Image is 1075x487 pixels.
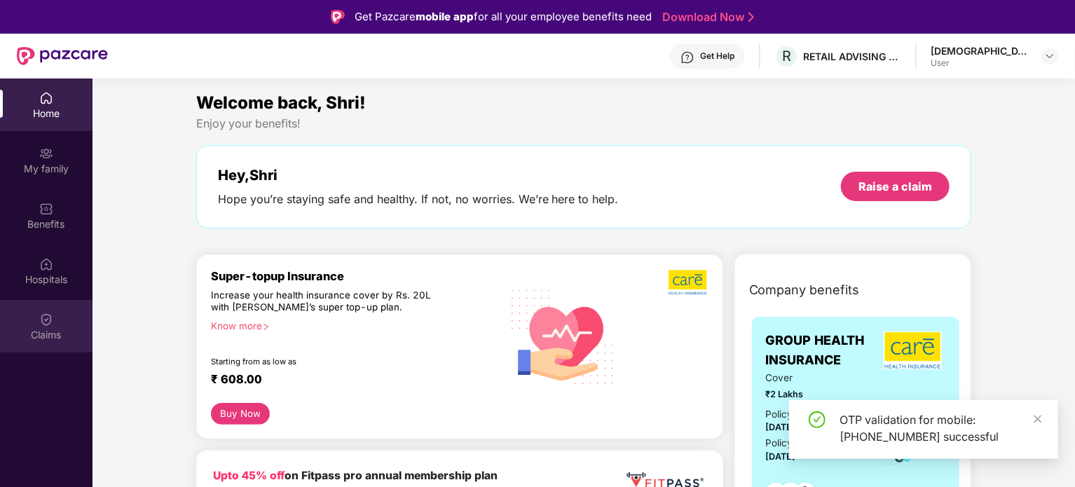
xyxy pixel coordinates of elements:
img: svg+xml;base64,PHN2ZyBpZD0iSG9zcGl0YWxzIiB4bWxucz0iaHR0cDovL3d3dy53My5vcmcvMjAwMC9zdmciIHdpZHRoPS... [39,257,53,271]
img: New Pazcare Logo [17,47,108,65]
div: Policy issued [766,407,825,422]
span: close [1033,414,1043,424]
span: Welcome back, Shri! [196,92,366,113]
span: right [262,323,270,331]
img: svg+xml;base64,PHN2ZyBpZD0iSG9tZSIgeG1sbnM9Imh0dHA6Ly93d3cudzMub3JnLzIwMDAvc3ZnIiB3aWR0aD0iMjAiIG... [39,91,53,105]
div: RETAIL ADVISING SERVICES LLP [803,50,901,63]
img: svg+xml;base64,PHN2ZyB3aWR0aD0iMjAiIGhlaWdodD0iMjAiIHZpZXdCb3g9IjAgMCAyMCAyMCIgZmlsbD0ibm9uZSIgeG... [39,146,53,160]
img: svg+xml;base64,PHN2ZyB4bWxucz0iaHR0cDovL3d3dy53My5vcmcvMjAwMC9zdmciIHhtbG5zOnhsaW5rPSJodHRwOi8vd3... [501,273,626,399]
img: insurerLogo [884,331,942,369]
span: [DATE] [766,422,796,432]
div: Super-topup Insurance [211,269,501,283]
a: Download Now [662,10,750,25]
span: [DATE] [766,451,796,462]
div: OTP validation for mobile: [PHONE_NUMBER] successful [840,411,1041,445]
span: Company benefits [749,280,860,300]
b: Upto 45% off [213,469,285,482]
div: Hey, Shri [218,167,619,184]
span: R [782,48,791,64]
img: b5dec4f62d2307b9de63beb79f102df3.png [669,269,708,296]
div: Starting from as low as [211,357,441,366]
span: Cover [766,371,862,385]
div: ₹ 608.00 [211,372,487,389]
span: GROUP HEALTH INSURANCE [766,331,881,371]
div: Get Help [700,50,734,62]
img: svg+xml;base64,PHN2ZyBpZD0iRHJvcGRvd24tMzJ4MzIiIHhtbG5zPSJodHRwOi8vd3d3LnczLm9yZy8yMDAwL3N2ZyIgd2... [1044,50,1055,62]
img: svg+xml;base64,PHN2ZyBpZD0iSGVscC0zMngzMiIgeG1sbnM9Imh0dHA6Ly93d3cudzMub3JnLzIwMDAvc3ZnIiB3aWR0aD... [680,50,694,64]
strong: mobile app [416,10,474,23]
div: Increase your health insurance cover by Rs. 20L with [PERSON_NAME]’s super top-up plan. [211,289,441,315]
img: Stroke [748,10,754,25]
div: User [931,57,1029,69]
span: check-circle [809,411,826,428]
div: Enjoy your benefits! [196,116,972,131]
b: on Fitpass pro annual membership plan [213,469,498,482]
img: svg+xml;base64,PHN2ZyBpZD0iQ2xhaW0iIHhtbG5zPSJodHRwOi8vd3d3LnczLm9yZy8yMDAwL3N2ZyIgd2lkdGg9IjIwIi... [39,313,53,327]
img: Logo [331,10,345,24]
button: Buy Now [211,403,271,425]
span: ₹2 Lakhs [766,387,862,402]
div: Get Pazcare for all your employee benefits need [355,8,652,25]
div: Raise a claim [858,179,932,194]
div: [DEMOGRAPHIC_DATA] [931,44,1029,57]
div: Hope you’re staying safe and healthy. If not, no worries. We’re here to help. [218,192,619,207]
div: Know more [211,320,493,330]
img: svg+xml;base64,PHN2ZyBpZD0iQmVuZWZpdHMiIHhtbG5zPSJodHRwOi8vd3d3LnczLm9yZy8yMDAwL3N2ZyIgd2lkdGg9Ij... [39,202,53,216]
div: Policy Expiry [766,436,823,451]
